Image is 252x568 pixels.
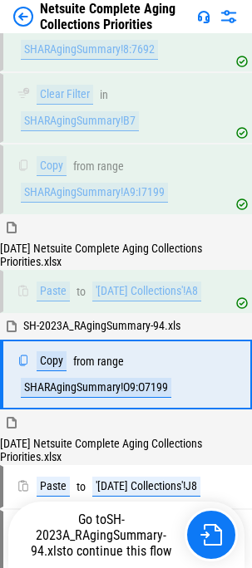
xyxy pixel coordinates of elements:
[37,85,93,105] div: Clear Filter
[200,524,222,546] img: Go to file
[92,282,201,301] div: '[DATE] Collections'!A8
[21,378,171,398] div: SHARAgingSummary!O9:O7199
[31,512,166,559] span: SH-2023A_RAgingSummary-94.xls
[21,183,168,203] div: SHARAgingSummary!A9:I7199
[13,7,33,27] img: Back
[97,355,124,368] div: range
[100,89,108,101] div: in
[37,351,67,371] div: Copy
[219,7,239,27] img: Settings menu
[97,160,124,173] div: range
[21,111,139,131] div: SHARAgingSummary!B7
[37,477,70,497] div: Paste
[18,512,185,559] div: Go to to continue this flow
[37,156,67,176] div: Copy
[92,477,200,497] div: '[DATE] Collections'!J8
[37,282,70,301] div: Paste
[23,319,180,332] span: SH-2023A_RAgingSummary-94.xls
[77,286,86,298] div: to
[21,40,158,60] div: SHARAgingSummary!8:7692
[73,160,95,173] div: from
[73,355,95,368] div: from
[40,1,190,32] div: Netsuite Complete Aging Collections Priorities
[197,10,210,23] img: Support
[77,481,86,493] div: to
